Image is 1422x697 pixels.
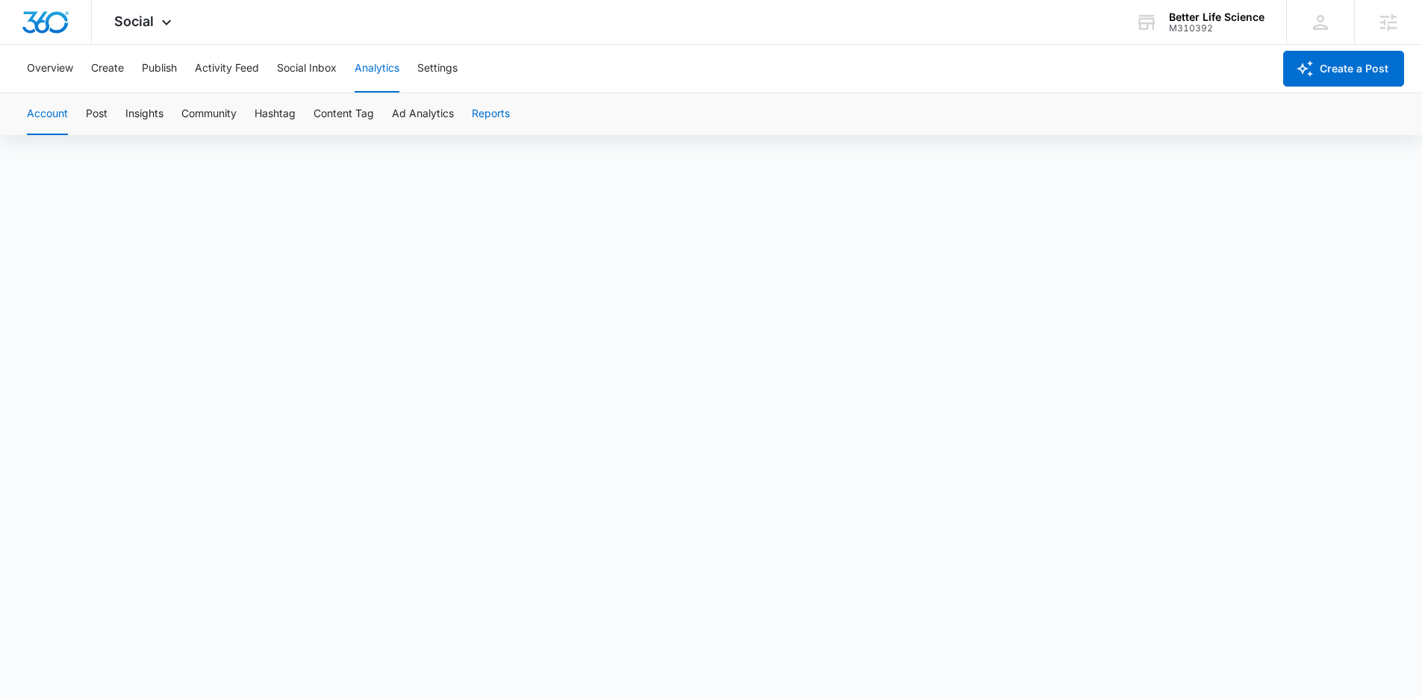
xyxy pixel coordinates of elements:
[125,93,163,135] button: Insights
[277,45,337,93] button: Social Inbox
[195,45,259,93] button: Activity Feed
[27,93,68,135] button: Account
[1283,51,1404,87] button: Create a Post
[417,45,458,93] button: Settings
[86,93,107,135] button: Post
[1169,11,1264,23] div: account name
[142,45,177,93] button: Publish
[255,93,296,135] button: Hashtag
[472,93,510,135] button: Reports
[181,93,237,135] button: Community
[392,93,454,135] button: Ad Analytics
[91,45,124,93] button: Create
[27,45,73,93] button: Overview
[114,13,154,29] span: Social
[355,45,399,93] button: Analytics
[314,93,374,135] button: Content Tag
[1169,23,1264,34] div: account id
